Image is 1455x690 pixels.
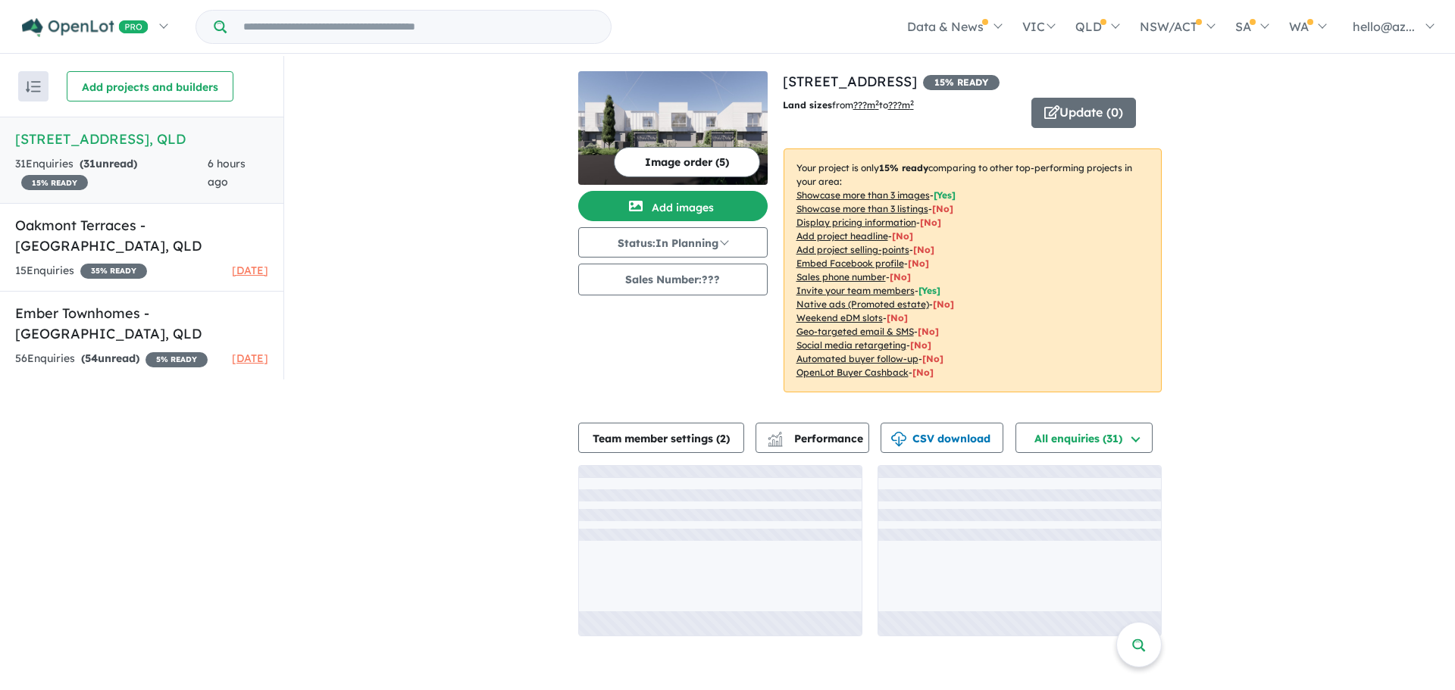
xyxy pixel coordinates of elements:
[1031,98,1136,128] button: Update (0)
[15,129,268,149] h5: [STREET_ADDRESS] , QLD
[145,352,208,367] span: 5 % READY
[892,230,913,242] span: [ No ]
[578,71,768,185] img: 499-507 Anzac Avenue - Rothwell
[783,98,1020,113] p: from
[796,312,883,323] u: Weekend eDM slots
[83,157,95,170] span: 31
[796,285,915,296] u: Invite your team members
[67,71,233,101] button: Add projects and builders
[918,326,939,337] span: [No]
[80,264,147,279] span: 35 % READY
[768,436,783,446] img: bar-chart.svg
[796,189,930,201] u: Showcase more than 3 images
[932,203,953,214] span: [ No ]
[783,73,917,90] a: [STREET_ADDRESS]
[908,258,929,269] span: [ No ]
[232,351,268,365] span: [DATE]
[614,147,760,177] button: Image order (5)
[910,339,931,351] span: [No]
[796,258,904,269] u: Embed Facebook profile
[578,264,768,295] button: Sales Number:???
[888,99,914,111] u: ???m
[230,11,608,43] input: Try estate name, suburb, builder or developer
[796,353,918,364] u: Automated buyer follow-up
[22,18,149,37] img: Openlot PRO Logo White
[232,264,268,277] span: [DATE]
[887,312,908,323] span: [No]
[934,189,956,201] span: [ Yes ]
[578,227,768,258] button: Status:In Planning
[783,99,832,111] b: Land sizes
[796,298,929,310] u: Native ads (Promoted estate)
[80,157,137,170] strong: ( unread)
[923,75,1000,90] span: 15 % READY
[770,432,863,445] span: Performance
[796,203,928,214] u: Showcase more than 3 listings
[26,81,41,92] img: sort.svg
[85,351,98,365] span: 54
[910,98,914,107] sup: 2
[796,326,914,337] u: Geo-targeted email & SMS
[933,298,954,310] span: [No]
[81,351,139,365] strong: ( unread)
[15,303,268,344] h5: Ember Townhomes - [GEOGRAPHIC_DATA] , QLD
[890,271,911,283] span: [ No ]
[768,432,781,440] img: line-chart.svg
[796,367,909,378] u: OpenLot Buyer Cashback
[796,230,888,242] u: Add project headline
[879,99,914,111] span: to
[15,262,147,280] div: 15 Enquir ies
[796,217,916,228] u: Display pricing information
[913,244,934,255] span: [ No ]
[891,432,906,447] img: download icon
[853,99,879,111] u: ??? m
[1353,19,1415,34] span: hello@az...
[881,423,1003,453] button: CSV download
[875,98,879,107] sup: 2
[15,215,268,256] h5: Oakmont Terraces - [GEOGRAPHIC_DATA] , QLD
[15,350,208,368] div: 56 Enquir ies
[920,217,941,228] span: [ No ]
[720,432,726,445] span: 2
[1015,423,1153,453] button: All enquiries (31)
[578,423,744,453] button: Team member settings (2)
[784,148,1162,392] p: Your project is only comparing to other top-performing projects in your area: - - - - - - - - - -...
[15,155,208,192] div: 31 Enquir ies
[21,175,88,190] span: 15 % READY
[578,191,768,221] button: Add images
[879,162,928,173] b: 15 % ready
[796,271,886,283] u: Sales phone number
[912,367,934,378] span: [No]
[796,339,906,351] u: Social media retargeting
[756,423,869,453] button: Performance
[208,157,246,189] span: 6 hours ago
[918,285,940,296] span: [ Yes ]
[796,244,909,255] u: Add project selling-points
[922,353,943,364] span: [No]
